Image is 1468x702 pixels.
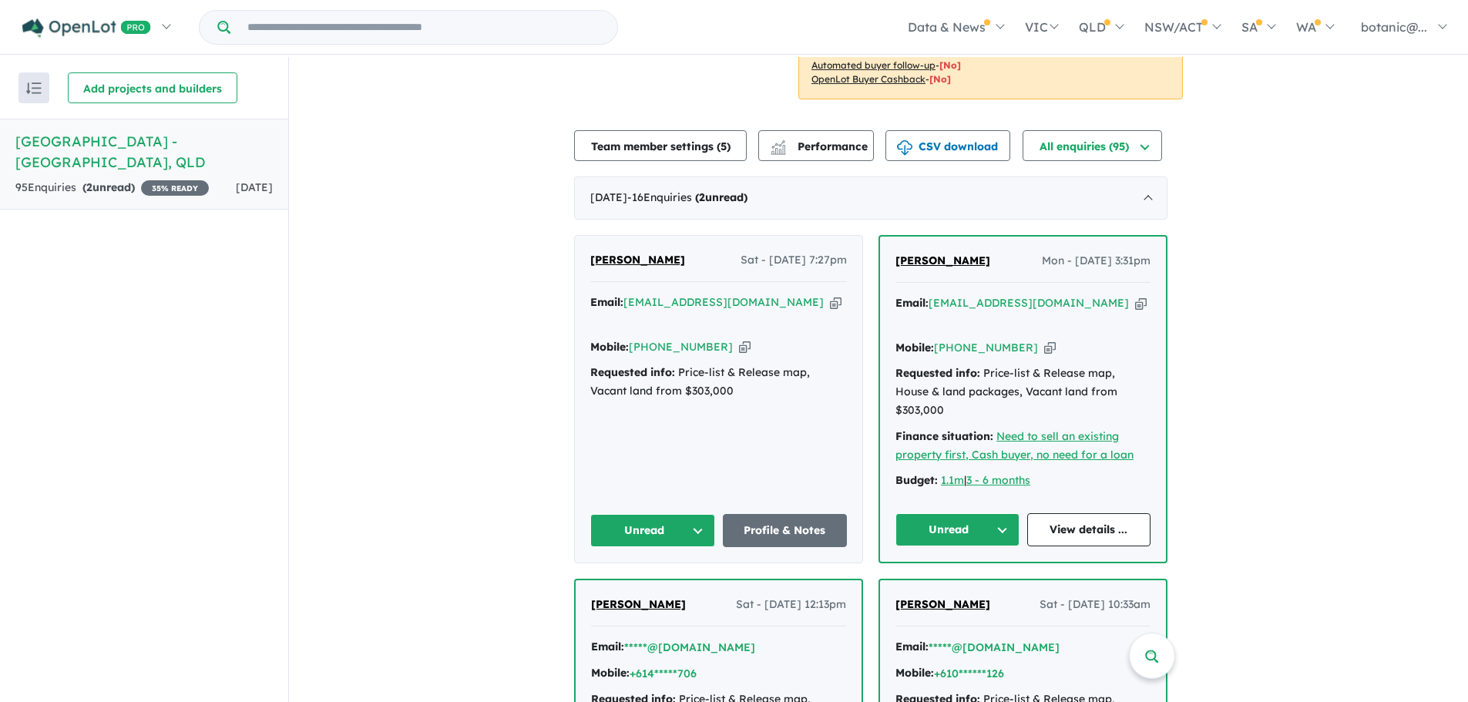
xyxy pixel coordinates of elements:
[895,296,929,310] strong: Email:
[739,339,751,355] button: Copy
[895,513,1020,546] button: Unread
[68,72,237,103] button: Add projects and builders
[15,131,273,173] h5: [GEOGRAPHIC_DATA] - [GEOGRAPHIC_DATA] , QLD
[627,190,747,204] span: - 16 Enquir ies
[895,341,934,354] strong: Mobile:
[1040,596,1151,614] span: Sat - [DATE] 10:33am
[590,365,675,379] strong: Requested info:
[758,130,874,161] button: Performance
[695,190,747,204] strong: ( unread)
[895,429,993,443] strong: Finance situation:
[26,82,42,94] img: sort.svg
[1023,130,1162,161] button: All enquiries (95)
[233,11,614,44] input: Try estate name, suburb, builder or developer
[771,140,785,149] img: line-chart.svg
[574,130,747,161] button: Team member settings (5)
[771,145,786,155] img: bar-chart.svg
[1044,340,1056,356] button: Copy
[773,139,868,153] span: Performance
[897,140,912,156] img: download icon
[895,252,990,270] a: [PERSON_NAME]
[895,596,990,614] a: [PERSON_NAME]
[1027,513,1151,546] a: View details ...
[82,180,135,194] strong: ( unread)
[590,251,685,270] a: [PERSON_NAME]
[591,596,686,614] a: [PERSON_NAME]
[830,294,841,311] button: Copy
[629,340,733,354] a: [PHONE_NUMBER]
[721,139,727,153] span: 5
[741,251,847,270] span: Sat - [DATE] 7:27pm
[15,179,209,197] div: 95 Enquir ies
[141,180,209,196] span: 35 % READY
[895,472,1151,490] div: |
[736,596,846,614] span: Sat - [DATE] 12:13pm
[1042,252,1151,270] span: Mon - [DATE] 3:31pm
[885,130,1010,161] button: CSV download
[895,666,934,680] strong: Mobile:
[590,340,629,354] strong: Mobile:
[591,597,686,611] span: [PERSON_NAME]
[22,18,151,38] img: Openlot PRO Logo White
[811,59,936,71] u: Automated buyer follow-up
[590,295,623,309] strong: Email:
[574,176,1167,220] div: [DATE]
[1135,295,1147,311] button: Copy
[895,597,990,611] span: [PERSON_NAME]
[591,666,630,680] strong: Mobile:
[941,473,964,487] a: 1.1m
[590,253,685,267] span: [PERSON_NAME]
[895,640,929,653] strong: Email:
[929,73,951,85] span: [No]
[1361,19,1427,35] span: botanic@...
[591,640,624,653] strong: Email:
[934,341,1038,354] a: [PHONE_NUMBER]
[590,514,715,547] button: Unread
[236,180,273,194] span: [DATE]
[723,514,848,547] a: Profile & Notes
[895,254,990,267] span: [PERSON_NAME]
[966,473,1030,487] a: 3 - 6 months
[895,473,938,487] strong: Budget:
[895,429,1134,462] a: Need to sell an existing property first, Cash buyer, no need for a loan
[811,73,925,85] u: OpenLot Buyer Cashback
[699,190,705,204] span: 2
[623,295,824,309] a: [EMAIL_ADDRESS][DOMAIN_NAME]
[895,364,1151,419] div: Price-list & Release map, House & land packages, Vacant land from $303,000
[590,364,847,401] div: Price-list & Release map, Vacant land from $303,000
[86,180,92,194] span: 2
[895,366,980,380] strong: Requested info:
[939,59,961,71] span: [No]
[929,296,1129,310] a: [EMAIL_ADDRESS][DOMAIN_NAME]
